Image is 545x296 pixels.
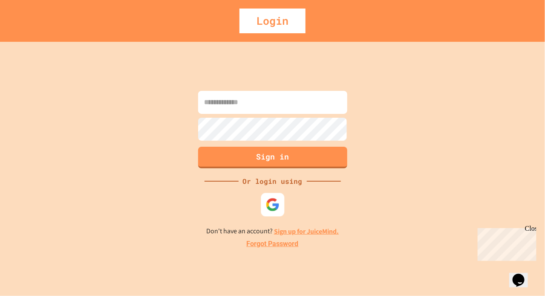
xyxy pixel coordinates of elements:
a: Forgot Password [247,239,299,249]
a: Sign up for JuiceMind. [274,227,339,236]
img: google-icon.svg [265,197,280,212]
div: Or login using [239,176,307,186]
iframe: chat widget [474,225,536,261]
div: Chat with us now!Close [3,3,59,54]
button: Sign in [198,147,347,168]
iframe: chat widget [509,262,536,287]
p: Don't have an account? [206,226,339,237]
div: Login [239,9,306,33]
